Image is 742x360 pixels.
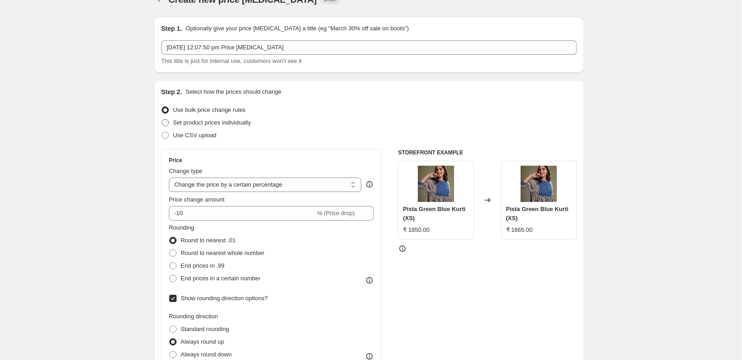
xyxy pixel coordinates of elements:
span: Standard rounding [181,326,229,332]
span: Always round down [181,351,232,358]
span: % (Price drop) [317,210,354,216]
span: This title is just for internal use, customers won't see it [161,58,302,64]
h2: Step 2. [161,87,182,96]
span: Use bulk price change rules [173,106,245,113]
p: Optionally give your price [MEDICAL_DATA] a title (eg "March 30% off sale on boots") [186,24,409,33]
span: Set product prices individually [173,119,251,126]
input: 30% off holiday sale [161,40,577,55]
h3: Price [169,157,182,164]
input: -15 [169,206,315,221]
h2: Step 1. [161,24,182,33]
span: Rounding direction [169,313,218,320]
span: Change type [169,168,202,174]
span: Always round up [181,338,224,345]
span: Rounding [169,224,194,231]
span: Use CSV upload [173,132,216,139]
span: ₹ 1850.00 [403,226,430,233]
h6: STOREFRONT EXAMPLE [398,149,577,156]
span: End prices in a certain number [181,275,260,282]
span: Show rounding direction options? [181,295,268,302]
span: Round to nearest whole number [181,250,264,256]
span: Pista Green Blue Kurti (XS) [403,206,465,221]
span: Pista Green Blue Kurti (XS) [506,206,569,221]
img: Untitled_Session22803575_80x.jpg [418,166,454,202]
p: Select how the prices should change [186,87,282,96]
img: Untitled_Session22803575_80x.jpg [521,166,557,202]
div: help [365,180,374,189]
span: ₹ 1665.00 [506,226,533,233]
span: Price change amount [169,196,225,203]
span: End prices in .99 [181,262,225,269]
span: Round to nearest .01 [181,237,235,244]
